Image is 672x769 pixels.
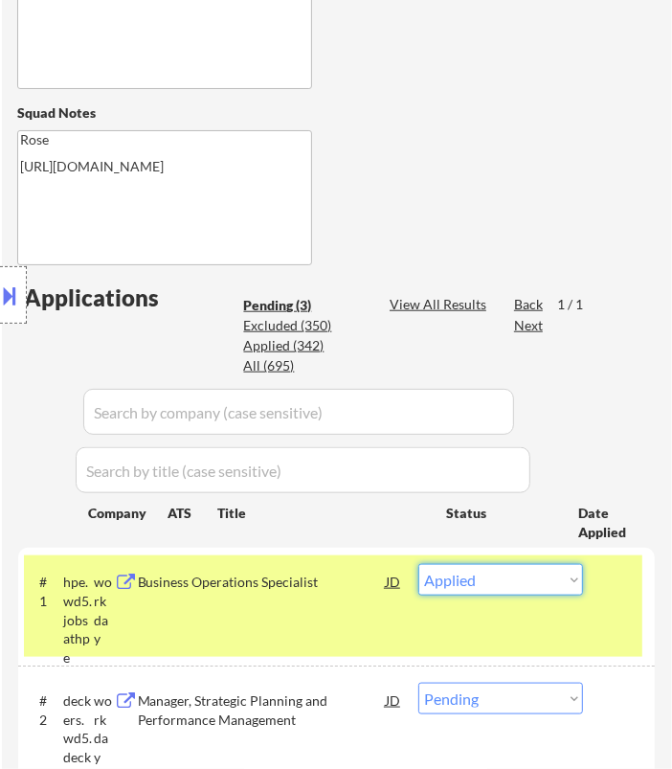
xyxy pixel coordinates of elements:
div: 1 / 1 [557,295,601,314]
div: #1 [39,573,48,610]
div: ATS [168,504,217,523]
div: Date Applied [578,504,632,541]
div: Business Operations Specialist [138,573,386,592]
div: Manager, Strategic Planning and Performance Management [138,691,386,729]
div: #2 [39,691,48,729]
div: workday [94,691,113,766]
div: JD [384,683,400,717]
div: Next [514,316,545,335]
div: Title [217,504,427,523]
div: workday [94,573,113,647]
div: Back [514,295,545,314]
div: JD [384,564,400,599]
div: View All Results [390,295,492,314]
div: hpe.wd5.jobsathpe [63,573,95,667]
div: Company [88,504,168,523]
div: Squad Notes [17,103,312,123]
div: Status [446,495,550,530]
